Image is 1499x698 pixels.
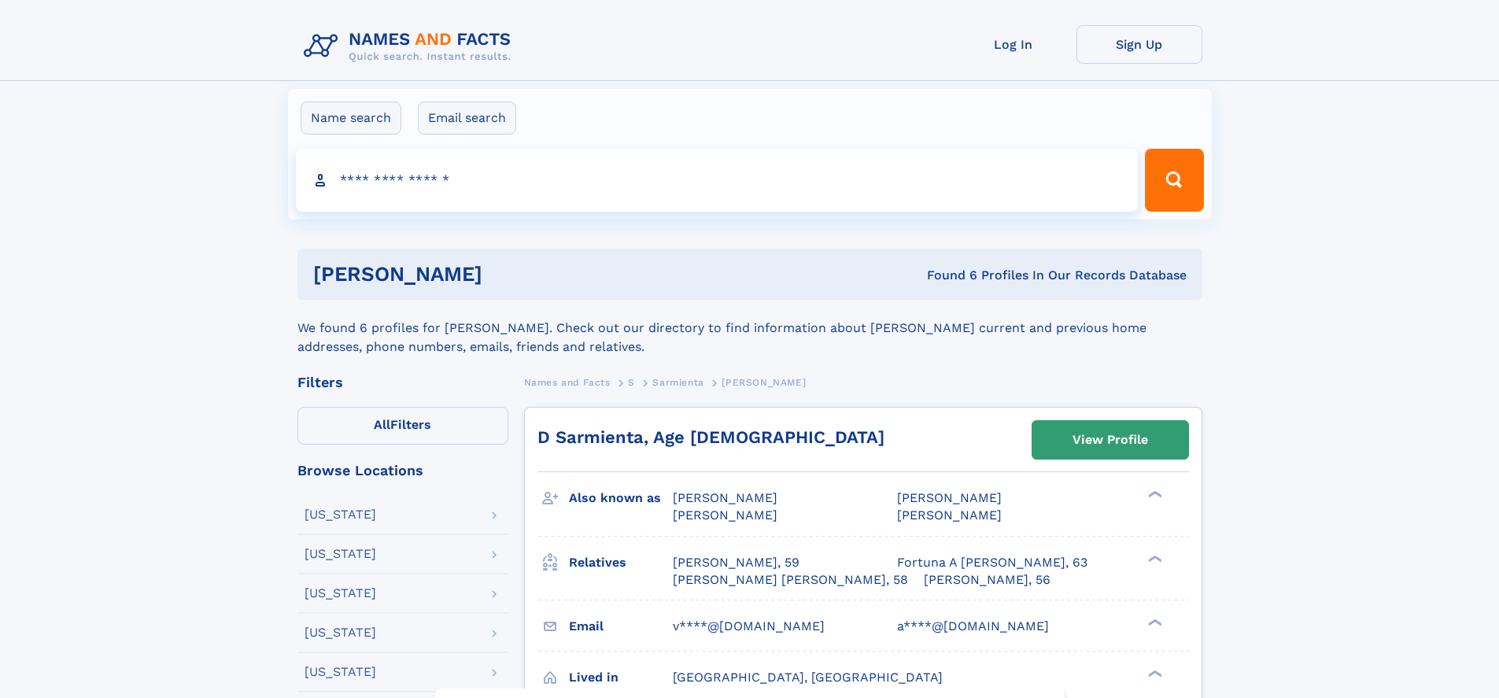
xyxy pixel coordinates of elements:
[628,377,635,388] span: S
[374,417,390,432] span: All
[673,508,777,523] span: [PERSON_NAME]
[305,508,376,521] div: [US_STATE]
[924,571,1050,589] a: [PERSON_NAME], 56
[704,267,1187,284] div: Found 6 Profiles In Our Records Database
[1032,421,1188,459] a: View Profile
[1144,553,1163,563] div: ❯
[1073,422,1148,458] div: View Profile
[1144,617,1163,627] div: ❯
[297,300,1202,356] div: We found 6 profiles for [PERSON_NAME]. Check out our directory to find information about [PERSON_...
[537,427,884,447] a: D Sarmienta, Age [DEMOGRAPHIC_DATA]
[1145,149,1203,212] button: Search Button
[305,587,376,600] div: [US_STATE]
[297,375,508,390] div: Filters
[418,102,516,135] label: Email search
[1144,668,1163,678] div: ❯
[305,548,376,560] div: [US_STATE]
[673,490,777,505] span: [PERSON_NAME]
[951,25,1076,64] a: Log In
[296,149,1139,212] input: search input
[652,372,703,392] a: Sarmienta
[673,571,908,589] a: [PERSON_NAME] [PERSON_NAME], 58
[569,664,673,691] h3: Lived in
[569,485,673,511] h3: Also known as
[628,372,635,392] a: S
[297,25,524,68] img: Logo Names and Facts
[652,377,703,388] span: Sarmienta
[897,554,1087,571] a: Fortuna A [PERSON_NAME], 63
[1144,489,1163,500] div: ❯
[305,626,376,639] div: [US_STATE]
[722,377,806,388] span: [PERSON_NAME]
[524,372,611,392] a: Names and Facts
[569,613,673,640] h3: Email
[897,490,1002,505] span: [PERSON_NAME]
[673,554,799,571] a: [PERSON_NAME], 59
[897,508,1002,523] span: [PERSON_NAME]
[297,463,508,478] div: Browse Locations
[305,666,376,678] div: [US_STATE]
[301,102,401,135] label: Name search
[673,670,943,685] span: [GEOGRAPHIC_DATA], [GEOGRAPHIC_DATA]
[297,407,508,445] label: Filters
[569,549,673,576] h3: Relatives
[1076,25,1202,64] a: Sign Up
[313,264,705,284] h1: [PERSON_NAME]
